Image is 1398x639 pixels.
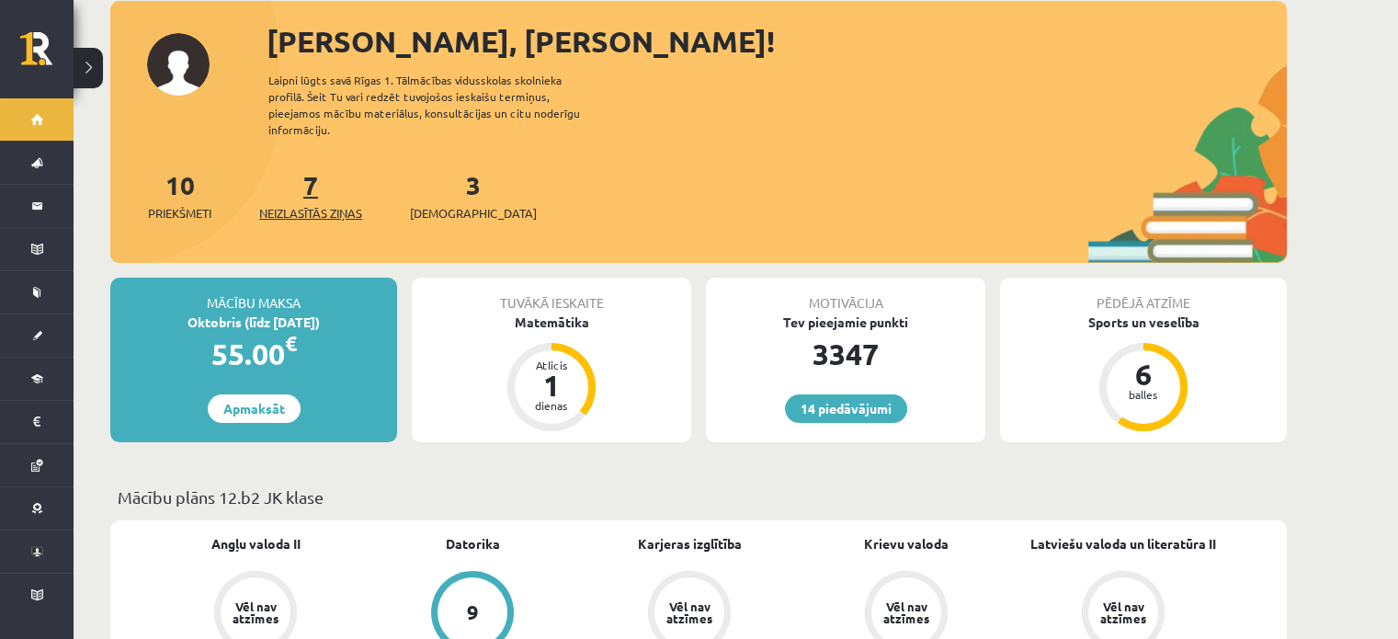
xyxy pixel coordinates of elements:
div: dienas [524,400,579,411]
a: Apmaksāt [208,394,301,423]
p: Mācību plāns 12.b2 JK klase [118,485,1279,509]
div: Laipni lūgts savā Rīgas 1. Tālmācības vidusskolas skolnieka profilā. Šeit Tu vari redzēt tuvojošo... [268,72,612,138]
div: Oktobris (līdz [DATE]) [110,313,397,332]
a: Karjeras izglītība [638,534,742,553]
a: 14 piedāvājumi [785,394,907,423]
div: Matemātika [412,313,691,332]
div: Vēl nav atzīmes [230,600,281,624]
div: Atlicis [524,359,579,371]
div: 6 [1116,359,1171,389]
span: Priekšmeti [148,204,211,223]
div: 3347 [706,332,985,376]
div: 1 [524,371,579,400]
a: Latviešu valoda un literatūra II [1030,534,1216,553]
div: [PERSON_NAME], [PERSON_NAME]! [267,19,1287,63]
a: 3[DEMOGRAPHIC_DATA] [410,168,537,223]
a: Matemātika Atlicis 1 dienas [412,313,691,434]
a: Rīgas 1. Tālmācības vidusskola [20,32,74,78]
div: Motivācija [706,278,985,313]
a: 10Priekšmeti [148,168,211,223]
div: Mācību maksa [110,278,397,313]
a: Sports un veselība 6 balles [1000,313,1287,434]
div: 55.00 [110,332,397,376]
span: Neizlasītās ziņas [259,204,362,223]
div: Vēl nav atzīmes [664,600,715,624]
div: balles [1116,389,1171,400]
div: Tev pieejamie punkti [706,313,985,332]
a: Datorika [446,534,500,553]
a: 7Neizlasītās ziņas [259,168,362,223]
span: [DEMOGRAPHIC_DATA] [410,204,537,223]
div: Sports un veselība [1000,313,1287,332]
div: Vēl nav atzīmes [881,600,932,624]
div: Vēl nav atzīmes [1097,600,1149,624]
div: Tuvākā ieskaite [412,278,691,313]
div: Pēdējā atzīme [1000,278,1287,313]
div: 9 [467,602,479,622]
a: Krievu valoda [864,534,949,553]
span: € [285,330,297,357]
a: Angļu valoda II [211,534,301,553]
